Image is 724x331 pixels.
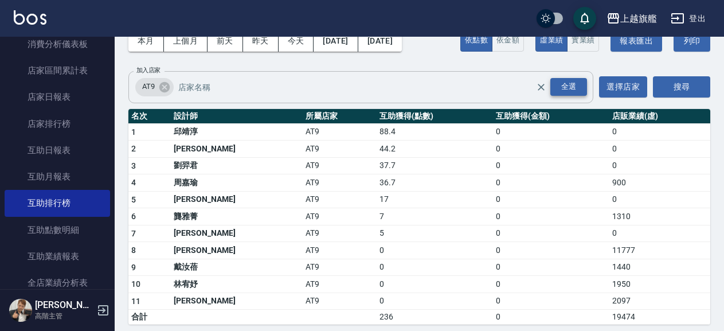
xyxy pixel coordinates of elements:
td: AT9 [303,191,377,208]
td: AT9 [303,242,377,259]
a: 互助點數明細 [5,217,110,243]
td: 1310 [609,208,710,225]
button: 依金額 [492,29,524,52]
button: 搜尋 [653,76,710,98]
th: 互助獲得(金額) [493,109,609,124]
img: Logo [14,10,46,25]
td: 0 [493,141,609,158]
a: 互助排行榜 [5,190,110,216]
label: 加入店家 [136,66,161,75]
span: 11 [131,297,141,306]
td: 0 [609,157,710,174]
td: 0 [493,157,609,174]
span: 2 [131,144,136,153]
th: 店販業績(虛) [609,109,710,124]
td: 林宥妤 [171,276,303,293]
button: 虛業績 [535,29,568,52]
a: 互助業績報表 [5,243,110,270]
td: 900 [609,174,710,192]
td: 5 [377,225,493,242]
td: [PERSON_NAME] [171,242,303,259]
td: 合計 [128,310,171,325]
td: 0 [493,242,609,259]
div: 上越旗艦 [620,11,657,26]
a: 店家區間累計表 [5,57,110,84]
a: 店家日報表 [5,84,110,110]
td: 0 [493,225,609,242]
td: 44.2 [377,141,493,158]
span: 7 [131,229,136,238]
button: 本月 [128,30,164,52]
span: 5 [131,195,136,204]
td: AT9 [303,141,377,158]
button: 選擇店家 [599,76,647,98]
a: 消費分析儀表板 [5,31,110,57]
img: Person [9,299,32,322]
td: 0 [377,259,493,276]
td: [PERSON_NAME] [171,191,303,208]
td: 0 [493,259,609,276]
td: 7 [377,208,493,225]
span: 4 [131,178,136,187]
button: [DATE] [358,30,402,52]
span: 10 [131,279,141,289]
td: 1440 [609,259,710,276]
td: 36.7 [377,174,493,192]
td: 0 [493,191,609,208]
button: Open [548,76,589,98]
td: 0 [493,276,609,293]
td: 88.4 [377,123,493,141]
th: 互助獲得(點數) [377,109,493,124]
div: 全選 [550,78,587,96]
td: 37.7 [377,157,493,174]
button: 報表匯出 [610,30,662,52]
td: 0 [493,208,609,225]
a: 全店業績分析表 [5,270,110,296]
th: 設計師 [171,109,303,124]
td: AT9 [303,276,377,293]
td: [PERSON_NAME] [171,141,303,158]
td: AT9 [303,174,377,192]
td: 2097 [609,293,710,310]
td: [PERSON_NAME] [171,225,303,242]
td: 0 [493,310,609,325]
button: Clear [533,79,549,95]
div: AT9 [135,78,174,96]
td: AT9 [303,208,377,225]
button: [DATE] [314,30,358,52]
span: AT9 [135,81,162,92]
button: 前天 [208,30,243,52]
td: 邱靖淳 [171,123,303,141]
button: 上越旗艦 [602,7,662,30]
span: 3 [131,161,136,170]
span: 1 [131,127,136,137]
button: save [573,7,596,30]
td: AT9 [303,123,377,141]
td: 0 [609,123,710,141]
td: 11777 [609,242,710,259]
td: 0 [377,242,493,259]
td: 0 [493,293,609,310]
a: 店家排行榜 [5,111,110,137]
button: 昨天 [243,30,279,52]
input: 店家名稱 [175,77,557,97]
td: 0 [377,293,493,310]
th: 所屬店家 [303,109,377,124]
td: AT9 [303,293,377,310]
td: [PERSON_NAME] [171,293,303,310]
button: 實業績 [567,29,599,52]
button: 今天 [279,30,314,52]
td: 19474 [609,310,710,325]
td: 周嘉瑜 [171,174,303,192]
td: 劉羿君 [171,157,303,174]
button: 依點數 [460,29,492,52]
td: 0 [609,141,710,158]
a: 互助月報表 [5,163,110,190]
button: 登出 [666,8,710,29]
td: 236 [377,310,493,325]
table: a dense table [128,109,710,325]
td: AT9 [303,259,377,276]
p: 高階主管 [35,311,93,321]
td: 1950 [609,276,710,293]
td: AT9 [303,157,377,174]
